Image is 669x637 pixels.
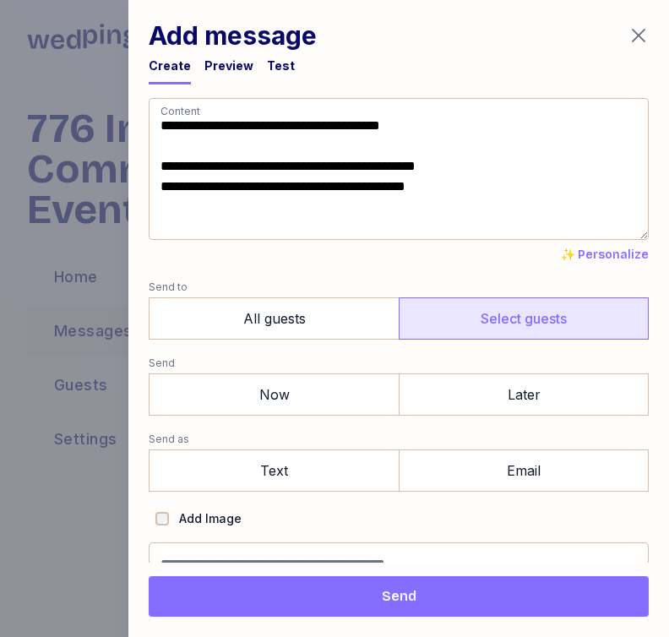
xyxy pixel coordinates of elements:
h1: Add message [149,20,317,51]
label: Add Image [169,509,242,529]
label: All guests [149,297,399,340]
div: Preview [204,57,253,74]
div: Create [149,57,191,74]
label: Later [399,373,649,416]
label: Select guests [399,297,649,340]
input: Message name (optional, not shown to guests) [149,542,649,586]
label: Send as [149,429,649,449]
button: ✨ Personalize [561,247,649,264]
label: Now [149,373,399,416]
div: Test [267,57,295,74]
button: Send [149,576,649,617]
span: Send [382,586,416,607]
label: Text [149,449,399,492]
label: Send to [149,277,649,297]
label: Email [399,449,649,492]
label: Send [149,353,649,373]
